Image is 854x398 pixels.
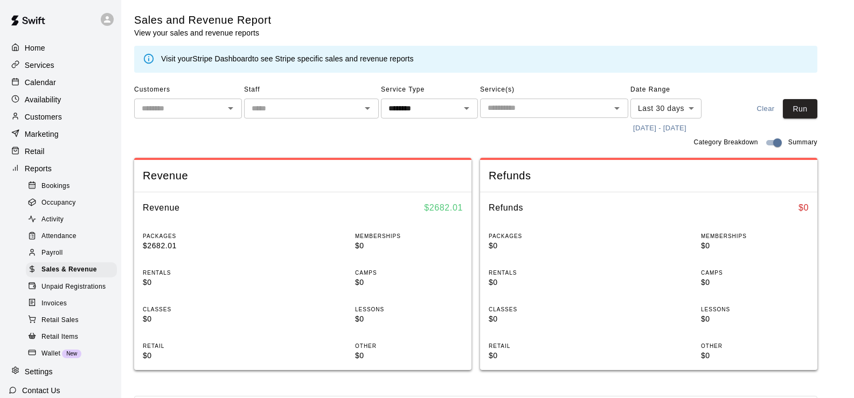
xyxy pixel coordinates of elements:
[41,248,63,259] span: Payroll
[25,43,45,53] p: Home
[25,94,61,105] p: Availability
[41,348,60,359] span: Wallet
[783,99,817,119] button: Run
[22,385,60,396] p: Contact Us
[355,277,463,288] p: $0
[26,179,117,194] div: Bookings
[799,201,809,215] h6: $ 0
[143,350,251,361] p: $0
[9,74,113,90] a: Calendar
[26,262,121,278] a: Sales & Revenue
[41,282,106,292] span: Unpaid Registrations
[9,126,113,142] a: Marketing
[355,313,463,325] p: $0
[355,342,463,350] p: OTHER
[489,232,596,240] p: PACKAGES
[26,246,117,261] div: Payroll
[489,169,809,183] span: Refunds
[26,212,121,228] a: Activity
[143,269,251,277] p: RENTALS
[630,120,689,137] button: [DATE] - [DATE]
[41,214,64,225] span: Activity
[26,245,121,262] a: Payroll
[701,342,809,350] p: OTHER
[26,346,117,361] div: WalletNew
[41,315,79,326] span: Retail Sales
[355,269,463,277] p: CAMPS
[41,264,97,275] span: Sales & Revenue
[26,313,117,328] div: Retail Sales
[25,163,52,174] p: Reports
[26,312,121,329] a: Retail Sales
[26,194,121,211] a: Occupancy
[26,278,121,295] a: Unpaid Registrations
[244,81,379,99] span: Staff
[41,298,67,309] span: Invoices
[41,332,78,343] span: Retail Items
[223,101,238,116] button: Open
[360,101,375,116] button: Open
[489,240,596,252] p: $0
[9,40,113,56] div: Home
[41,181,70,192] span: Bookings
[192,54,252,63] a: Stripe Dashboard
[9,109,113,125] a: Customers
[459,101,474,116] button: Open
[41,231,77,242] span: Attendance
[489,342,596,350] p: RETAIL
[25,77,56,88] p: Calendar
[489,201,523,215] h6: Refunds
[26,262,117,277] div: Sales & Revenue
[26,330,117,345] div: Retail Items
[26,178,121,194] a: Bookings
[701,305,809,313] p: LESSONS
[9,57,113,73] a: Services
[161,53,414,65] div: Visit your to see Stripe specific sales and revenue reports
[9,364,113,380] div: Settings
[701,277,809,288] p: $0
[489,277,596,288] p: $0
[9,92,113,108] a: Availability
[143,232,251,240] p: PACKAGES
[143,342,251,350] p: RETAIL
[9,160,113,177] a: Reports
[134,13,272,27] h5: Sales and Revenue Report
[143,277,251,288] p: $0
[355,350,463,361] p: $0
[26,295,121,312] a: Invoices
[701,232,809,240] p: MEMBERSHIPS
[143,201,180,215] h6: Revenue
[701,269,809,277] p: CAMPS
[25,111,62,122] p: Customers
[143,169,463,183] span: Revenue
[701,240,809,252] p: $0
[143,313,251,325] p: $0
[424,201,463,215] h6: $ 2682.01
[701,313,809,325] p: $0
[489,313,596,325] p: $0
[134,27,272,38] p: View your sales and revenue reports
[26,280,117,295] div: Unpaid Registrations
[480,81,628,99] span: Service(s)
[788,137,817,148] span: Summary
[748,99,783,119] button: Clear
[41,198,76,208] span: Occupancy
[9,143,113,159] a: Retail
[609,101,624,116] button: Open
[355,232,463,240] p: MEMBERSHIPS
[26,195,117,211] div: Occupancy
[143,305,251,313] p: CLASSES
[381,81,478,99] span: Service Type
[489,350,596,361] p: $0
[694,137,758,148] span: Category Breakdown
[630,99,702,118] div: Last 30 days
[26,329,121,345] a: Retail Items
[25,60,54,71] p: Services
[62,351,81,357] span: New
